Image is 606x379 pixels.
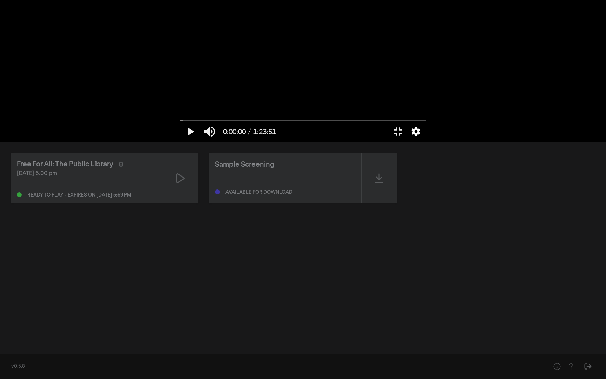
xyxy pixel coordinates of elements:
[215,159,274,170] div: Sample Screening
[388,121,408,142] button: Exit full screen
[11,363,536,370] div: v0.5.8
[564,359,578,373] button: Help
[225,190,292,195] div: Available for download
[200,121,220,142] button: Mute
[27,193,131,198] div: Ready to play - expires on [DATE] 5:59 pm
[180,121,200,142] button: Play
[220,121,280,142] button: 0:00:00 / 1:23:51
[17,159,113,169] div: Free For All: The Public Library
[581,359,595,373] button: Sign Out
[550,359,564,373] button: Help
[17,169,157,178] div: [DATE] 6:00 pm
[408,121,424,142] button: More settings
